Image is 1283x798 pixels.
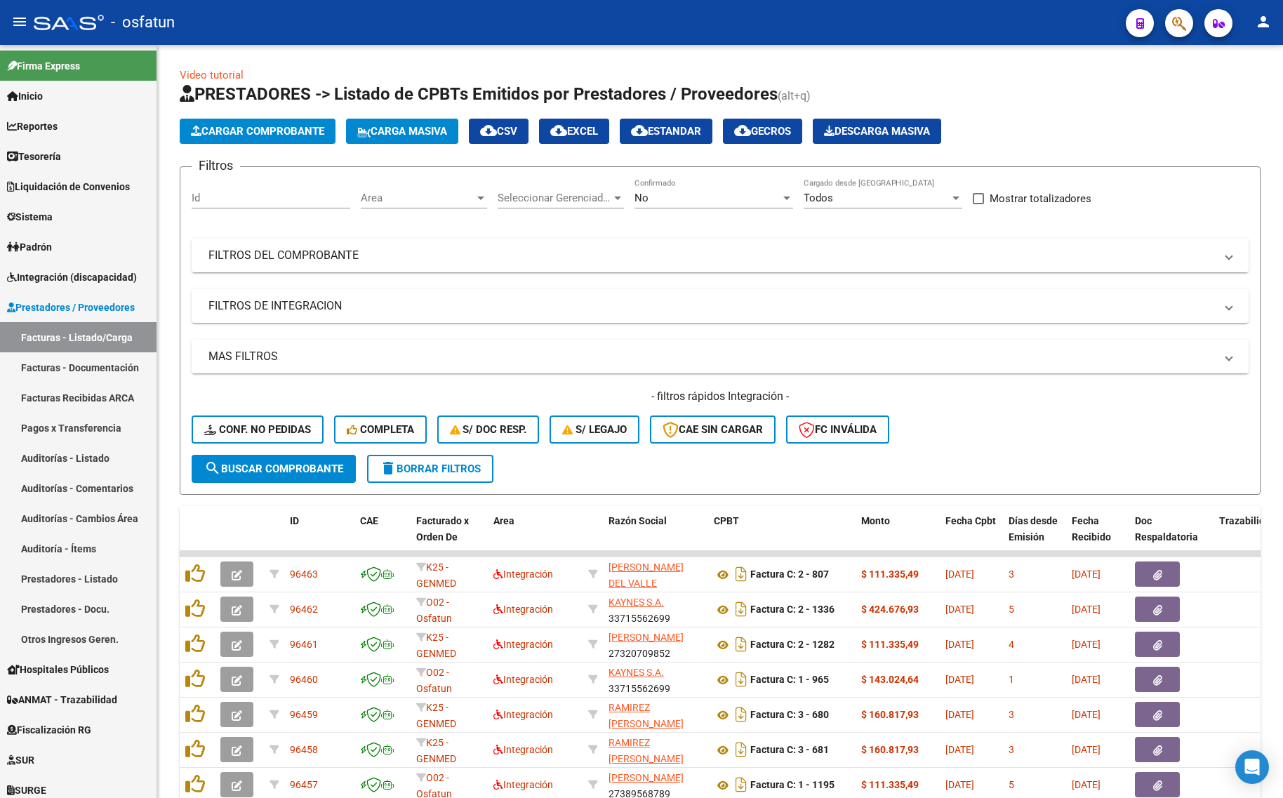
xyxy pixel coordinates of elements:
[550,415,639,444] button: S/ legajo
[416,561,456,589] span: K25 - GENMED
[192,239,1249,272] mat-expansion-panel-header: FILTROS DEL COMPROBANTE
[7,119,58,134] span: Reportes
[732,703,750,726] i: Descargar documento
[609,737,684,764] span: RAMIREZ [PERSON_NAME]
[7,149,61,164] span: Tesorería
[192,415,324,444] button: Conf. no pedidas
[290,515,299,526] span: ID
[945,779,974,790] span: [DATE]
[1129,506,1214,568] datatable-header-cell: Doc Respaldatoria
[1009,709,1014,720] span: 3
[7,239,52,255] span: Padrón
[609,700,703,729] div: 27306626057
[778,89,811,102] span: (alt+q)
[7,722,91,738] span: Fiscalización RG
[7,662,109,677] span: Hospitales Públicos
[450,423,527,436] span: S/ Doc Resp.
[192,156,240,175] h3: Filtros
[180,119,335,144] button: Cargar Comprobante
[7,300,135,315] span: Prestadores / Proveedores
[861,744,919,755] strong: $ 160.817,93
[550,122,567,139] mat-icon: cloud_download
[480,125,517,138] span: CSV
[609,594,703,624] div: 33715562699
[493,604,553,615] span: Integración
[861,515,890,526] span: Monto
[411,506,488,568] datatable-header-cell: Facturado x Orden De
[550,125,598,138] span: EXCEL
[732,738,750,761] i: Descargar documento
[493,779,553,790] span: Integración
[539,119,609,144] button: EXCEL
[290,709,318,720] span: 96459
[1009,744,1014,755] span: 3
[1009,779,1014,790] span: 5
[192,455,356,483] button: Buscar Comprobante
[609,702,684,729] span: RAMIREZ [PERSON_NAME]
[714,515,739,526] span: CPBT
[290,639,318,650] span: 96461
[813,119,941,144] app-download-masive: Descarga masiva de comprobantes (adjuntos)
[732,773,750,796] i: Descargar documento
[7,783,46,798] span: SURGE
[180,69,244,81] a: Video tutorial
[609,597,664,608] span: KAYNES S.A.
[204,423,311,436] span: Conf. no pedidas
[208,298,1215,314] mat-panel-title: FILTROS DE INTEGRACION
[732,598,750,620] i: Descargar documento
[480,122,497,139] mat-icon: cloud_download
[609,559,703,589] div: 23245207964
[609,667,664,678] span: KAYNES S.A.
[416,515,469,543] span: Facturado x Orden De
[650,415,776,444] button: CAE SIN CARGAR
[290,674,318,685] span: 96460
[493,639,553,650] span: Integración
[334,415,427,444] button: Completa
[498,192,611,204] span: Seleccionar Gerenciador
[191,125,324,138] span: Cargar Comprobante
[732,633,750,656] i: Descargar documento
[192,289,1249,323] mat-expansion-panel-header: FILTROS DE INTEGRACION
[750,780,835,791] strong: Factura C: 1 - 1195
[1009,568,1014,580] span: 3
[631,125,701,138] span: Estandar
[380,463,481,475] span: Borrar Filtros
[750,639,835,651] strong: Factura C: 2 - 1282
[493,674,553,685] span: Integración
[945,604,974,615] span: [DATE]
[1072,604,1101,615] span: [DATE]
[1235,750,1269,784] div: Open Intercom Messenger
[723,119,802,144] button: Gecros
[290,568,318,580] span: 96463
[347,423,414,436] span: Completa
[861,604,919,615] strong: $ 424.676,93
[208,349,1215,364] mat-panel-title: MAS FILTROS
[1072,639,1101,650] span: [DATE]
[1003,506,1066,568] datatable-header-cell: Días desde Emisión
[469,119,529,144] button: CSV
[634,192,649,204] span: No
[1255,13,1272,30] mat-icon: person
[609,561,684,589] span: [PERSON_NAME] DEL VALLE
[290,604,318,615] span: 96462
[861,779,919,790] strong: $ 111.335,49
[493,515,514,526] span: Area
[750,745,829,756] strong: Factura C: 3 - 681
[204,463,343,475] span: Buscar Comprobante
[180,84,778,104] span: PRESTADORES -> Listado de CPBTs Emitidos por Prestadores / Proveedores
[192,389,1249,404] h4: - filtros rápidos Integración -
[750,604,835,616] strong: Factura C: 2 - 1336
[945,674,974,685] span: [DATE]
[416,667,452,710] span: O02 - Osfatun Propio
[416,702,456,729] span: K25 - GENMED
[204,460,221,477] mat-icon: search
[7,88,43,104] span: Inicio
[945,744,974,755] span: [DATE]
[1009,604,1014,615] span: 5
[361,192,474,204] span: Area
[208,248,1215,263] mat-panel-title: FILTROS DEL COMPROBANTE
[734,122,751,139] mat-icon: cloud_download
[493,744,553,755] span: Integración
[732,668,750,691] i: Descargar documento
[416,597,452,640] span: O02 - Osfatun Propio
